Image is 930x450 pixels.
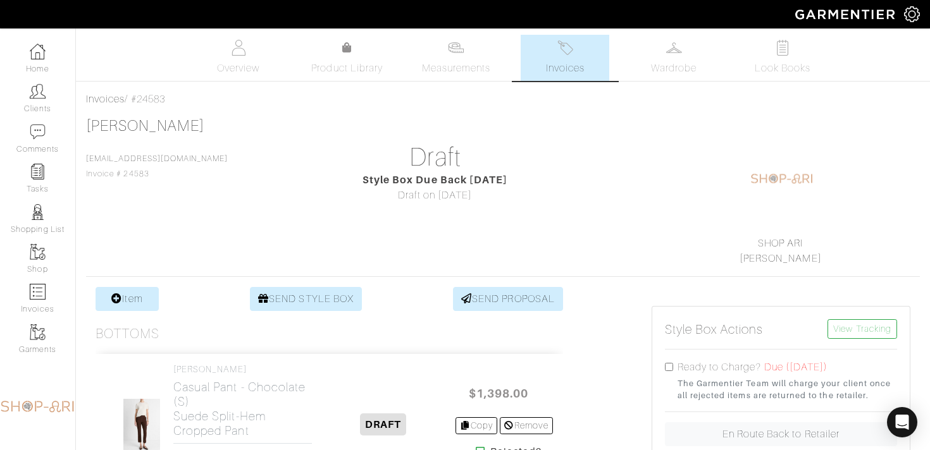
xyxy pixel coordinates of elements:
[651,61,697,76] span: Wardrobe
[740,253,822,264] a: [PERSON_NAME]
[30,204,46,220] img: stylists-icon-eb353228a002819b7ec25b43dbf5f0378dd9e0616d9560372ff212230b889e62.png
[904,6,920,22] img: gear-icon-white-bd11855cb880d31180b6d7d6211b90ccbf57a29d726f0c71d8c61bd08dd39cc2.png
[303,40,392,76] a: Product Library
[173,380,312,438] h2: Casual Pant - Chocolate (S) Suede Split-Hem Cropped Pant
[629,35,718,81] a: Wardrobe
[448,40,464,56] img: measurements-466bbee1fd09ba9460f595b01e5d73f9e2bff037440d3c8f018324cb6cdf7a4a.svg
[96,287,159,311] a: Item
[86,92,920,107] div: / #24583
[311,61,383,76] span: Product Library
[546,61,585,76] span: Invoices
[30,44,46,59] img: dashboard-icon-dbcd8f5a0b271acd01030246c82b418ddd0df26cd7fceb0bd07c9910d44c42f6.png
[250,287,362,311] a: SEND STYLE BOX
[306,142,564,173] h1: Draft
[30,83,46,99] img: clients-icon-6bae9207a08558b7cb47a8932f037763ab4055f8c8b6bfacd5dc20c3e0201464.png
[755,61,811,76] span: Look Books
[666,40,682,56] img: wardrobe-487a4870c1b7c33e795ec22d11cfc2ed9d08956e64fb3008fe2437562e282088.svg
[738,35,827,81] a: Look Books
[173,364,312,375] h4: [PERSON_NAME]
[217,61,259,76] span: Overview
[521,35,609,81] a: Invoices
[230,40,246,56] img: basicinfo-40fd8af6dae0f16599ec9e87c0ef1c0a1fdea2edbe929e3d69a839185d80c458.svg
[306,188,564,203] div: Draft on [DATE]
[86,94,125,105] a: Invoices
[456,417,498,434] a: Copy
[453,287,563,311] a: SEND PROPOSAL
[194,35,283,81] a: Overview
[557,40,573,56] img: orders-27d20c2124de7fd6de4e0e44c1d41de31381a507db9b33961299e4e07d508b8c.svg
[758,238,803,249] a: SHOP ARI
[461,380,536,407] span: $1,398.00
[86,118,204,134] a: [PERSON_NAME]
[412,35,501,81] a: Measurements
[422,61,491,76] span: Measurements
[30,324,46,340] img: garments-icon-b7da505a4dc4fd61783c78ac3ca0ef83fa9d6f193b1c9dc38574b1d14d53ca28.png
[86,154,228,178] span: Invoice # 24583
[775,40,791,56] img: todo-9ac3debb85659649dc8f770b8b6100bb5dab4b48dedcbae339e5042a72dfd3cc.svg
[665,422,897,446] a: En Route Back to Retailer
[30,124,46,140] img: comment-icon-a0a6a9ef722e966f86d9cbdc48e553b5cf19dbc54f86b18d962a5391bc8f6eb6.png
[86,154,228,163] a: [EMAIL_ADDRESS][DOMAIN_NAME]
[96,326,159,342] h3: Bottoms
[764,362,828,373] span: Due ([DATE])
[306,173,564,188] div: Style Box Due Back [DATE]
[173,364,312,438] a: [PERSON_NAME] Casual Pant - Chocolate (S)Suede Split-Hem Cropped Pant
[500,417,552,434] a: Remove
[30,244,46,260] img: garments-icon-b7da505a4dc4fd61783c78ac3ca0ef83fa9d6f193b1c9dc38574b1d14d53ca28.png
[665,322,764,337] h5: Style Box Actions
[750,147,814,210] img: 1604236452839.png.png
[789,3,904,25] img: garmentier-logo-header-white-b43fb05a5012e4ada735d5af1a66efaba907eab6374d6393d1fbf88cb4ef424d.png
[30,164,46,179] img: reminder-icon-8004d30b9f0a5d33ae49ab947aed9ed385cf756f9e5892f1edd6e32f2345188e.png
[828,319,897,339] a: View Tracking
[678,360,762,375] label: Ready to Charge?
[360,413,406,435] span: DRAFT
[30,284,46,300] img: orders-icon-0abe47150d42831381b5fb84f609e132dff9fe21cb692f30cb5eec754e2cba89.png
[887,407,917,437] div: Open Intercom Messenger
[678,377,897,401] small: The Garmentier Team will charge your client once all rejected items are returned to the retailer.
